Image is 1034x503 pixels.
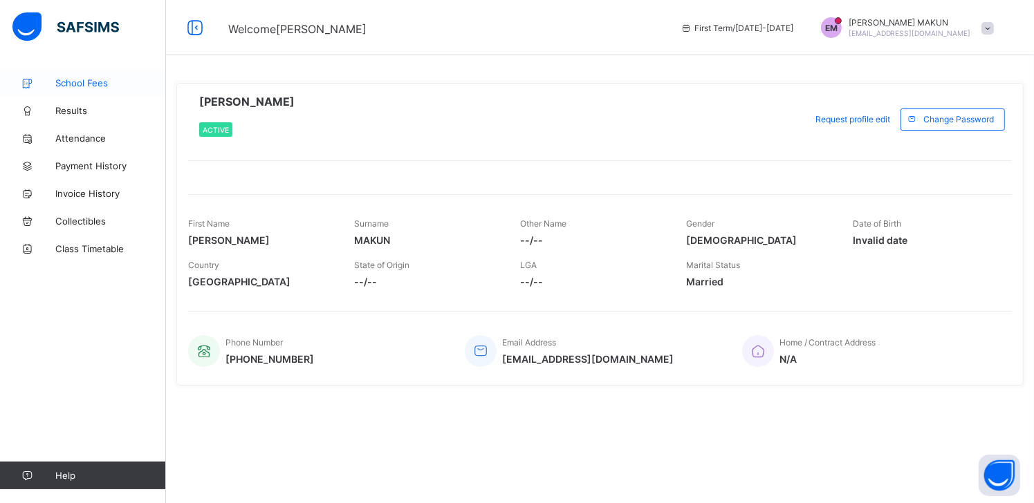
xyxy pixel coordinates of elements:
span: --/-- [520,234,665,246]
div: EMMANUELMAKUN [807,17,1001,38]
span: Email Address [502,337,556,348]
span: Gender [687,218,715,229]
span: Country [188,260,219,270]
span: --/-- [520,276,665,287]
span: [DEMOGRAPHIC_DATA] [687,234,832,246]
img: safsims [12,12,119,41]
span: [PHONE_NUMBER] [225,353,314,365]
span: Attendance [55,133,166,144]
span: Phone Number [225,337,283,348]
span: [EMAIL_ADDRESS][DOMAIN_NAME] [849,29,971,37]
span: Results [55,105,166,116]
span: Change Password [923,114,994,124]
span: [GEOGRAPHIC_DATA] [188,276,333,287]
span: Other Name [520,218,566,229]
span: [PERSON_NAME] [188,234,333,246]
span: Marital Status [687,260,741,270]
span: Invalid date [853,234,998,246]
span: First Name [188,218,230,229]
span: Collectibles [55,216,166,227]
span: LGA [520,260,537,270]
span: MAKUN [354,234,499,246]
span: Active [203,126,229,134]
span: --/-- [354,276,499,287]
span: Request profile edit [815,114,890,124]
button: Open asap [979,455,1020,496]
span: EM [825,23,838,33]
span: [PERSON_NAME] [199,95,295,108]
span: Home / Contract Address [779,337,876,348]
span: Surname [354,218,389,229]
span: Payment History [55,160,166,171]
span: Help [55,470,165,481]
span: session/term information [681,23,793,33]
span: [PERSON_NAME] MAKUN [849,17,971,28]
span: Date of Birth [853,218,901,229]
span: State of Origin [354,260,409,270]
span: [EMAIL_ADDRESS][DOMAIN_NAME] [502,353,674,365]
span: N/A [779,353,876,365]
span: School Fees [55,77,166,88]
span: Married [687,276,832,287]
span: Welcome [PERSON_NAME] [228,22,367,36]
span: Class Timetable [55,243,166,254]
span: Invoice History [55,188,166,199]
